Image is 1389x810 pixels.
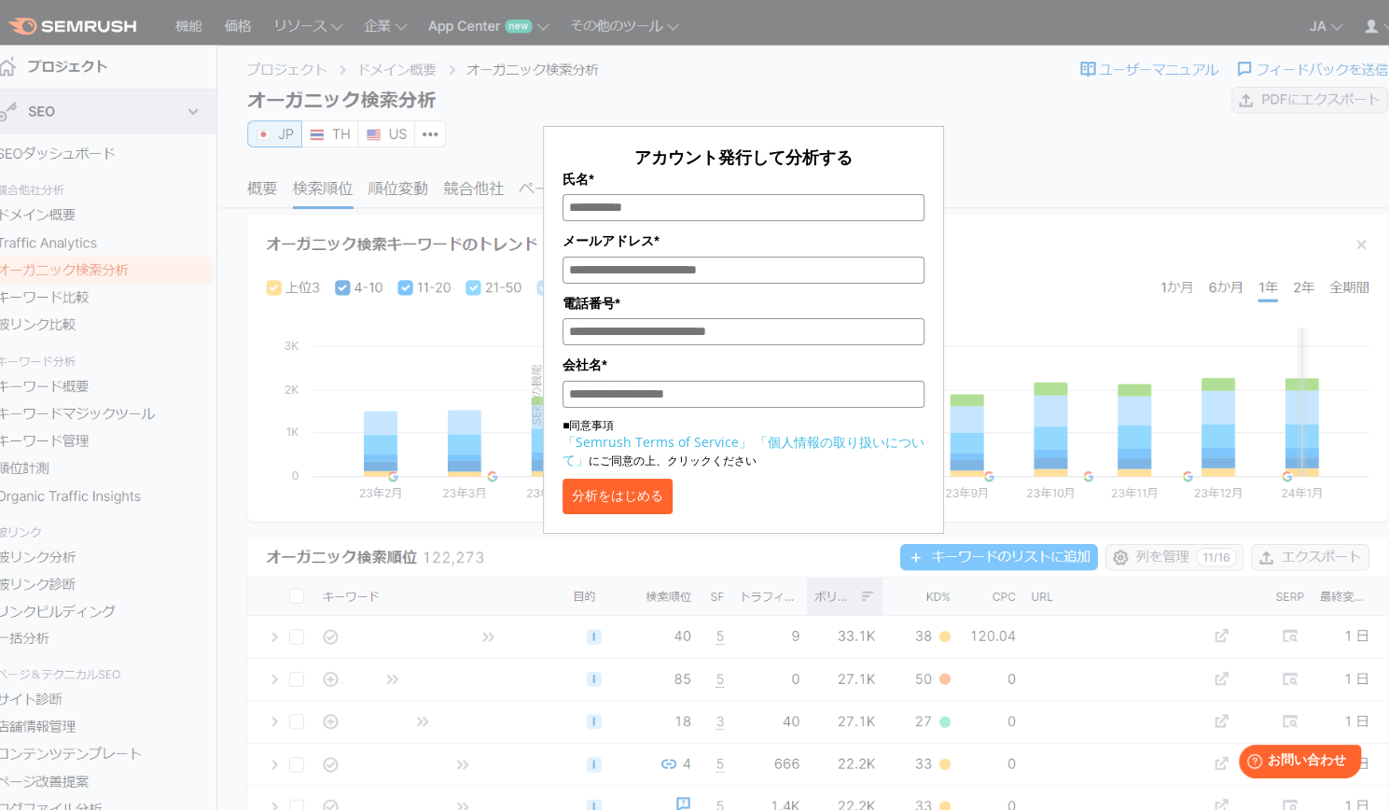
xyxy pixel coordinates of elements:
a: 「個人情報の取り扱いについて」 [563,433,924,468]
label: 電話番号* [563,293,924,314]
iframe: Help widget launcher [1223,737,1368,789]
p: ■同意事項 にご同意の上、クリックください [563,417,924,469]
button: 分析をはじめる [563,479,673,514]
label: メールアドレス* [563,230,924,251]
a: 「Semrush Terms of Service」 [563,433,752,451]
span: アカウント発行して分析する [634,146,853,168]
